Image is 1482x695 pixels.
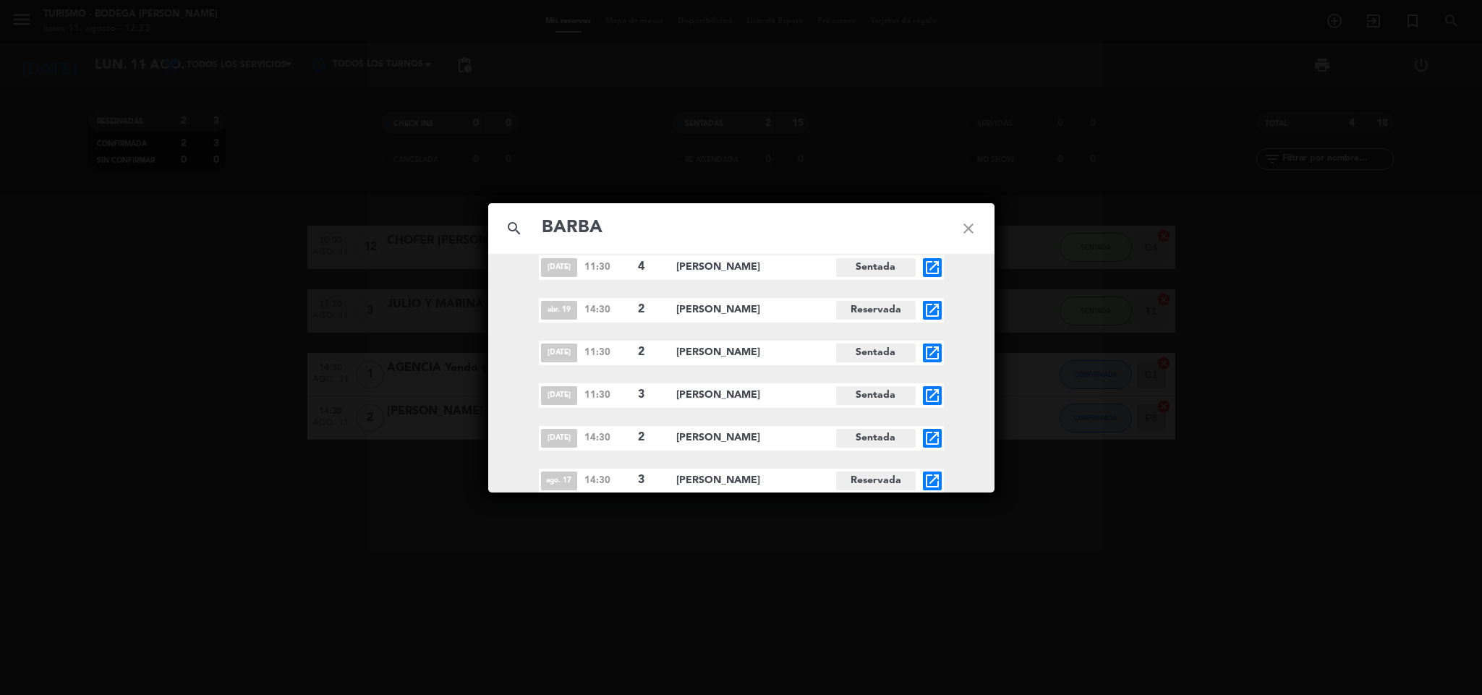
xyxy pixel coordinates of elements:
i: open_in_new [924,259,941,276]
span: [DATE] [541,386,577,405]
span: 4 [638,257,664,276]
span: Reservada [836,472,916,490]
span: [DATE] [541,344,577,362]
span: 3 [638,385,664,404]
span: [PERSON_NAME] [676,259,836,276]
span: 2 [638,428,664,447]
span: 14:30 [584,302,631,317]
span: [DATE] [541,258,577,277]
span: Sentada [836,429,916,448]
span: 14:30 [584,473,631,488]
span: 11:30 [584,260,631,275]
i: open_in_new [924,302,941,319]
span: Sentada [836,258,916,277]
i: search [488,202,540,255]
span: Reservada [836,301,916,320]
span: [PERSON_NAME] [676,344,836,361]
span: abr. 19 [541,301,577,320]
span: 2 [638,300,664,319]
span: 2 [638,343,664,362]
span: 11:30 [584,345,631,360]
span: [PERSON_NAME] [676,302,836,318]
input: Buscar reservas [540,213,942,243]
span: Sentada [836,386,916,405]
i: open_in_new [924,472,941,490]
span: ago. 17 [541,472,577,490]
span: [PERSON_NAME] [676,387,836,404]
span: 11:30 [584,388,631,403]
span: Sentada [836,344,916,362]
span: 3 [638,471,664,490]
i: close [942,202,995,255]
span: [PERSON_NAME] [676,430,836,446]
i: open_in_new [924,387,941,404]
span: [PERSON_NAME] [676,472,836,489]
span: 14:30 [584,430,631,445]
i: open_in_new [924,430,941,447]
span: [DATE] [541,429,577,448]
i: open_in_new [924,344,941,362]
